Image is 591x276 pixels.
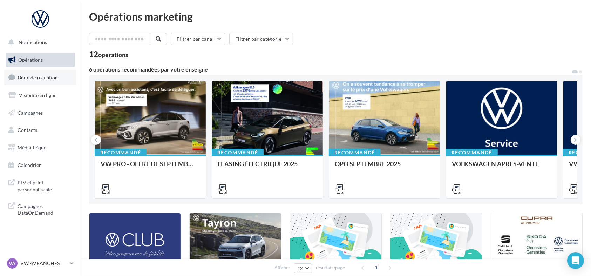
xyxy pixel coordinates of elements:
[371,262,382,273] span: 1
[4,198,76,219] a: Campagnes DataOnDemand
[101,160,200,174] div: VW PRO - OFFRE DE SEPTEMBRE 25
[18,162,41,168] span: Calendrier
[446,149,498,156] div: Recommandé
[6,257,75,270] a: VA VW AVRANCHES
[18,201,72,216] span: Campagnes DataOnDemand
[98,52,128,58] div: opérations
[4,158,76,173] a: Calendrier
[4,70,76,85] a: Boîte de réception
[171,33,225,45] button: Filtrer par canal
[95,149,147,156] div: Recommandé
[18,178,72,193] span: PLV et print personnalisable
[294,263,312,273] button: 12
[18,57,43,63] span: Opérations
[4,123,76,137] a: Contacts
[212,149,264,156] div: Recommandé
[18,144,46,150] span: Médiathèque
[567,252,584,269] div: Open Intercom Messenger
[19,92,56,98] span: Visibilité en ligne
[4,140,76,155] a: Médiathèque
[18,74,58,80] span: Boîte de réception
[297,265,303,271] span: 12
[18,127,37,133] span: Contacts
[4,35,74,50] button: Notifications
[89,67,571,72] div: 6 opérations recommandées par votre enseigne
[218,160,317,174] div: LEASING ÉLECTRIQUE 2025
[89,11,583,22] div: Opérations marketing
[18,109,43,115] span: Campagnes
[89,51,128,58] div: 12
[274,264,290,271] span: Afficher
[4,88,76,103] a: Visibilité en ligne
[4,106,76,120] a: Campagnes
[335,160,434,174] div: OPO SEPTEMBRE 2025
[316,264,345,271] span: résultats/page
[4,53,76,67] a: Opérations
[4,175,76,196] a: PLV et print personnalisable
[329,149,381,156] div: Recommandé
[20,260,67,267] p: VW AVRANCHES
[9,260,16,267] span: VA
[452,160,551,174] div: VOLKSWAGEN APRES-VENTE
[229,33,293,45] button: Filtrer par catégorie
[19,39,47,45] span: Notifications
